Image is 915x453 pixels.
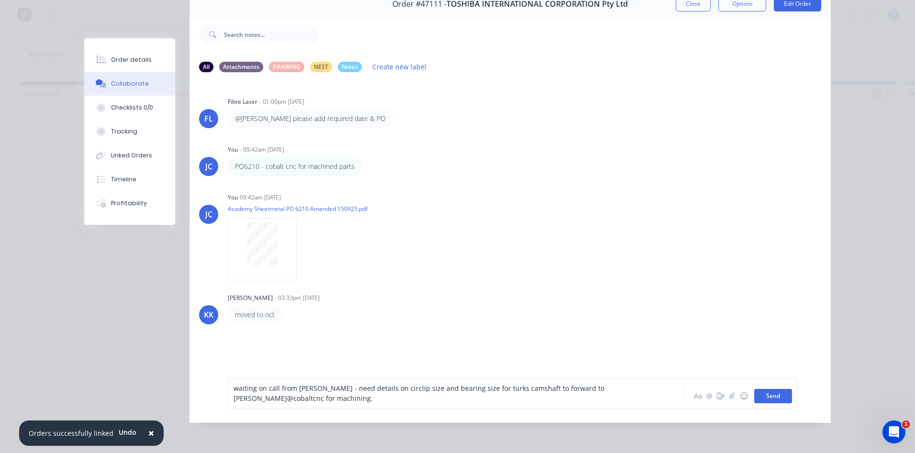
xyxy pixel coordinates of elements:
div: Collaborate [111,79,149,88]
button: Create new label [368,60,432,73]
button: Profitability [84,191,175,215]
div: JC [205,209,212,220]
input: Search notes... [224,25,319,44]
div: KK [204,309,213,320]
button: Checklists 0/0 [84,96,175,120]
div: - 01:00pm [DATE] [259,98,304,106]
p: moved to oct [235,310,275,320]
button: Send [754,389,792,403]
div: Order details [111,55,152,64]
button: Aa [692,390,703,402]
div: JC [205,161,212,172]
div: 09:42am [DATE] [240,193,281,202]
div: - 03:33pm [DATE] [275,294,320,302]
div: - 09:42am [DATE] [240,145,284,154]
div: Profitability [111,199,147,208]
span: cobaltcnc for machining. [293,394,373,403]
div: NEST [310,62,332,72]
div: Notes [338,62,362,72]
div: All [199,62,213,72]
button: Order details [84,48,175,72]
button: @ [703,390,715,402]
div: You [228,193,238,202]
p: @[PERSON_NAME] please add required date & PO [235,114,386,123]
div: [PERSON_NAME] [228,294,273,302]
button: Collaborate [84,72,175,96]
button: Close [139,422,164,445]
div: Linked Orders [111,151,152,160]
span: waiting on call from [PERSON_NAME] - need details on circlip size and bearing size for turks cams... [234,384,606,403]
button: Undo [113,425,142,440]
div: You [228,145,238,154]
button: Timeline [84,167,175,191]
button: ☺ [738,390,749,402]
iframe: Intercom live chat [882,420,905,443]
div: FL [204,113,213,124]
span: @ [287,394,293,403]
div: Orders successfully linked [29,428,113,438]
div: Fibre Laser [228,98,257,106]
button: Tracking [84,120,175,144]
div: Checklists 0/0 [111,103,153,112]
span: × [148,426,154,440]
div: DRAWING [269,62,304,72]
p: Academy Sheetmetal PO 6210 Amended 150925.pdf [228,205,368,213]
div: Tracking [111,127,137,136]
div: Attachments [219,62,263,72]
p: PO6210 - cobalt cnc for machined parts [235,162,355,171]
span: 1 [902,420,910,428]
button: Linked Orders [84,144,175,167]
div: Timeline [111,175,136,184]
